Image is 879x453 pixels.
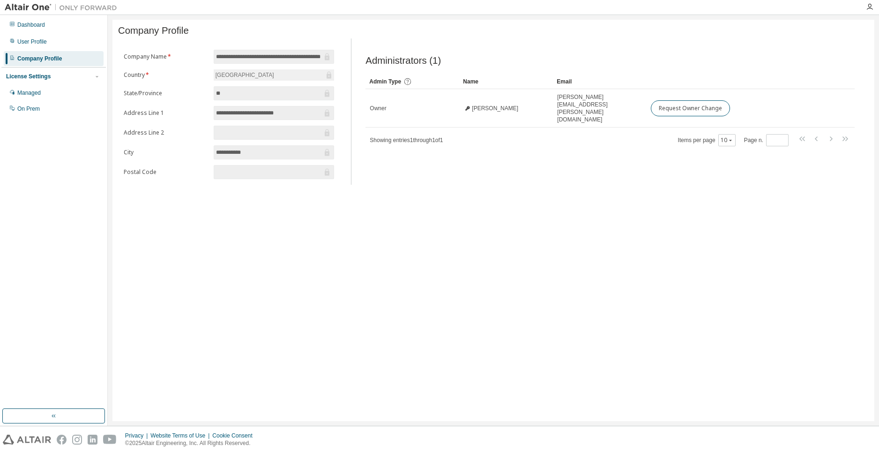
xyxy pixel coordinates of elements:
div: [GEOGRAPHIC_DATA] [214,70,276,80]
label: Address Line 1 [124,109,208,117]
span: [PERSON_NAME][EMAIL_ADDRESS][PERSON_NAME][DOMAIN_NAME] [557,93,642,123]
div: License Settings [6,73,51,80]
span: [PERSON_NAME] [472,105,518,112]
p: © 2025 Altair Engineering, Inc. All Rights Reserved. [125,439,258,447]
label: Company Name [124,53,208,60]
button: 10 [721,136,733,144]
div: Name [463,74,549,89]
img: altair_logo.svg [3,435,51,445]
div: Website Terms of Use [150,432,212,439]
span: Owner [370,105,386,112]
img: facebook.svg [57,435,67,445]
label: State/Province [124,90,208,97]
span: Administrators (1) [365,55,441,66]
label: Country [124,71,208,79]
div: Company Profile [17,55,62,62]
img: Altair One [5,3,122,12]
div: [GEOGRAPHIC_DATA] [214,69,335,81]
span: Showing entries 1 through 1 of 1 [370,137,443,143]
label: City [124,149,208,156]
div: Email [557,74,643,89]
div: Dashboard [17,21,45,29]
label: Postal Code [124,168,208,176]
img: linkedin.svg [88,435,97,445]
img: youtube.svg [103,435,117,445]
label: Address Line 2 [124,129,208,136]
div: Privacy [125,432,150,439]
div: User Profile [17,38,47,45]
span: Admin Type [369,78,401,85]
span: Page n. [744,134,789,146]
img: instagram.svg [72,435,82,445]
span: Items per page [678,134,736,146]
div: On Prem [17,105,40,113]
button: Request Owner Change [651,100,730,116]
div: Cookie Consent [212,432,258,439]
div: Managed [17,89,41,97]
span: Company Profile [118,25,189,36]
